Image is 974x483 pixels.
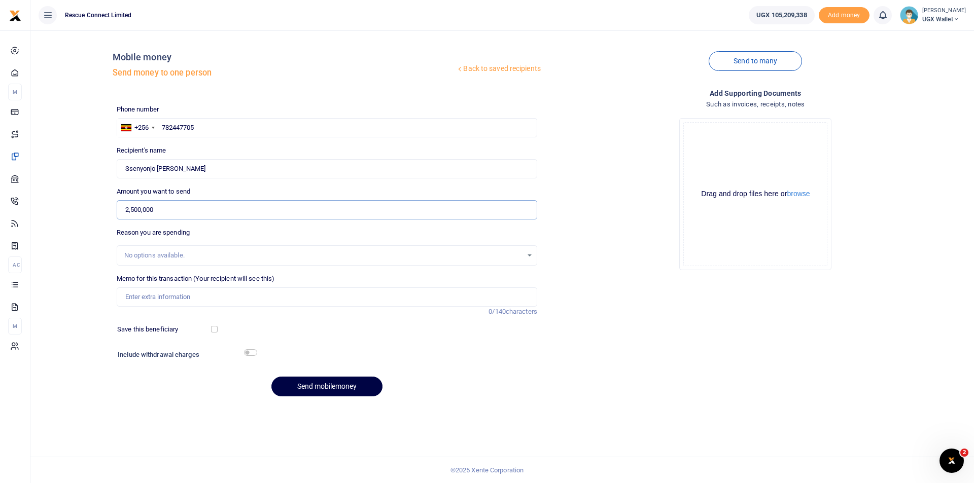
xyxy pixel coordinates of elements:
span: Rescue Connect Limited [61,11,135,20]
a: UGX 105,209,338 [749,6,815,24]
label: Phone number [117,104,159,115]
input: UGX [117,200,537,219]
div: Uganda: +256 [117,119,158,137]
span: Add money [819,7,869,24]
label: Recipient's name [117,145,166,156]
li: M [8,84,22,100]
div: File Uploader [679,118,831,270]
button: Send mobilemoney [271,377,382,396]
label: Amount you want to send [117,187,190,197]
h6: Include withdrawal charges [118,351,252,359]
span: 2 [960,449,968,457]
li: M [8,318,22,335]
a: Add money [819,11,869,18]
iframe: Intercom live chat [940,449,964,473]
input: Loading name... [117,159,537,178]
span: 0/140 [489,308,506,315]
span: UGX Wallet [922,15,966,24]
h4: Such as invoices, receipts, notes [545,99,966,110]
span: characters [506,308,537,315]
li: Ac [8,256,22,273]
button: browse [787,190,810,197]
li: Wallet ballance [745,6,819,24]
label: Memo for this transaction (Your recipient will see this) [117,274,275,284]
h5: Send money to one person [113,68,456,78]
input: Enter extra information [117,287,537,307]
label: Reason you are spending [117,228,190,238]
small: [PERSON_NAME] [922,7,966,15]
label: Save this beneficiary [117,324,178,335]
input: Enter phone number [117,118,537,137]
img: profile-user [900,6,918,24]
div: No options available. [124,250,523,261]
div: Drag and drop files here or [684,189,827,199]
li: Toup your wallet [819,7,869,24]
h4: Mobile money [113,52,456,63]
h4: Add supporting Documents [545,88,966,99]
a: Send to many [709,51,802,71]
img: logo-small [9,10,21,22]
a: profile-user [PERSON_NAME] UGX Wallet [900,6,966,24]
span: UGX 105,209,338 [756,10,807,20]
a: Back to saved recipients [456,60,541,78]
div: +256 [134,123,149,133]
a: logo-small logo-large logo-large [9,11,21,19]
